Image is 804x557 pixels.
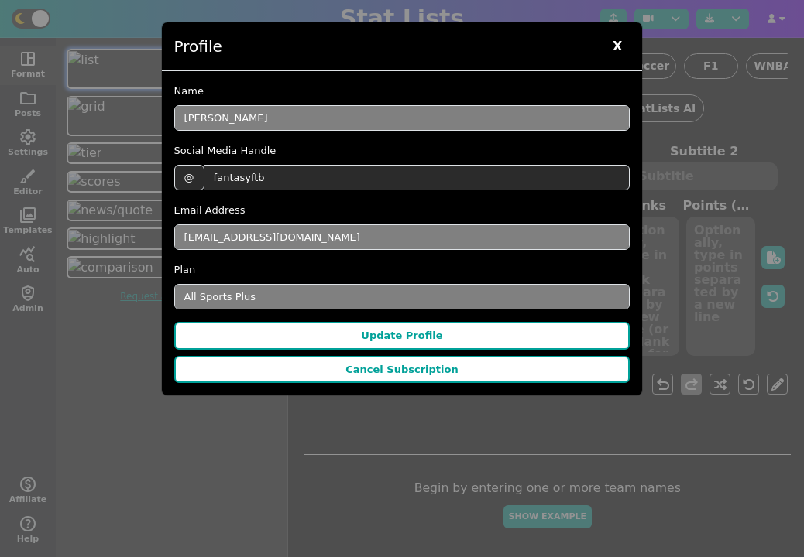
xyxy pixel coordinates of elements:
label: Social Media Handle [174,143,277,159]
button: Update Profile [174,322,630,350]
label: Email Address [174,203,246,218]
span: X [605,35,630,58]
label: Name [174,84,204,99]
div: @ [174,165,204,191]
h5: Profile [174,35,222,58]
button: Cancel Subscription [174,356,630,384]
label: Plan [174,262,196,278]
